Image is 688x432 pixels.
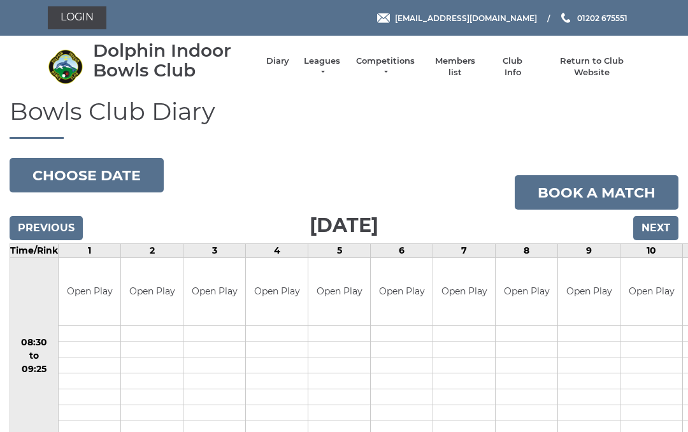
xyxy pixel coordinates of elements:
td: 3 [183,244,246,258]
td: Open Play [121,258,183,325]
td: 4 [246,244,308,258]
span: 01202 675551 [577,13,627,22]
td: Time/Rink [10,244,59,258]
button: Choose date [10,158,164,192]
a: Leagues [302,55,342,78]
div: Dolphin Indoor Bowls Club [93,41,254,80]
a: Competitions [355,55,416,78]
input: Previous [10,216,83,240]
td: Open Play [496,258,557,325]
td: 10 [620,244,683,258]
td: 8 [496,244,558,258]
span: [EMAIL_ADDRESS][DOMAIN_NAME] [395,13,537,22]
td: Open Play [620,258,682,325]
img: Phone us [561,13,570,23]
a: Email [EMAIL_ADDRESS][DOMAIN_NAME] [377,12,537,24]
h1: Bowls Club Diary [10,98,678,140]
a: Diary [266,55,289,67]
td: Open Play [371,258,433,325]
a: Phone us 01202 675551 [559,12,627,24]
td: 7 [433,244,496,258]
a: Members list [428,55,481,78]
a: Club Info [494,55,531,78]
td: Open Play [558,258,620,325]
img: Dolphin Indoor Bowls Club [48,49,83,84]
td: Open Play [59,258,120,325]
a: Book a match [515,175,678,210]
img: Email [377,13,390,23]
td: 9 [558,244,620,258]
td: 5 [308,244,371,258]
a: Return to Club Website [544,55,640,78]
td: Open Play [433,258,495,325]
td: Open Play [308,258,370,325]
td: 2 [121,244,183,258]
td: 6 [371,244,433,258]
td: Open Play [246,258,308,325]
td: Open Play [183,258,245,325]
td: 1 [59,244,121,258]
input: Next [633,216,678,240]
a: Login [48,6,106,29]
